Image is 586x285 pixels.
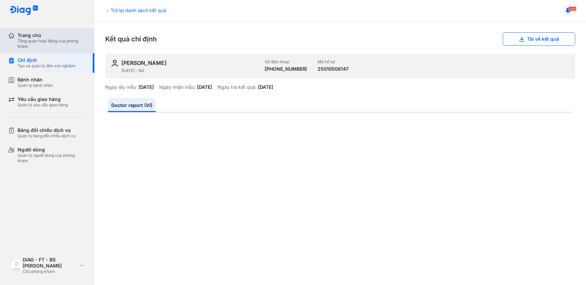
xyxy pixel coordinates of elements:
div: [DATE] [139,84,154,90]
div: Yêu cầu giao hàng [18,96,68,102]
div: Kết quả chỉ định [105,32,575,46]
div: Số điện thoại [265,59,307,65]
img: logo [11,259,23,271]
div: Trở lại danh sách kết quả [105,7,166,14]
div: Bảng đối chiếu dịch vụ [18,127,76,133]
div: [DATE] - Nữ [121,68,259,73]
div: Trang chủ [18,32,86,38]
div: [DATE] [197,84,212,90]
div: Ngày lấy mẫu: [105,84,137,90]
div: Chỉ định [18,57,76,63]
div: 25010508147 [318,66,349,72]
div: [PERSON_NAME] [121,59,167,67]
div: Quản lý yêu cầu giao hàng [18,102,68,108]
div: [DATE] [258,84,273,90]
div: Ngày nhận mẫu: [159,84,196,90]
div: Chủ phòng khám [23,269,77,274]
img: logo [9,5,38,16]
div: Quản lý người dùng của phòng khám [18,153,86,164]
div: Người dùng [18,147,86,153]
div: Bệnh nhân [18,77,53,83]
div: Tổng quan hoạt động của phòng khám [18,38,86,49]
div: Mã hồ sơ [318,59,349,65]
div: [PHONE_NUMBER] [265,66,307,72]
a: Doctor report (VI) [108,98,156,112]
div: Tạo và quản lý đơn xét nghiệm [18,63,76,69]
div: Ngày trả kết quả: [217,84,257,90]
img: user-icon [111,59,119,67]
div: Quản lý bệnh nhân [18,83,53,88]
button: Tải về kết quả [503,32,575,46]
div: Quản lý bảng đối chiếu dịch vụ [18,133,76,139]
span: 250 [568,6,577,11]
div: DIAG - FT - BS [PERSON_NAME] [23,257,77,269]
